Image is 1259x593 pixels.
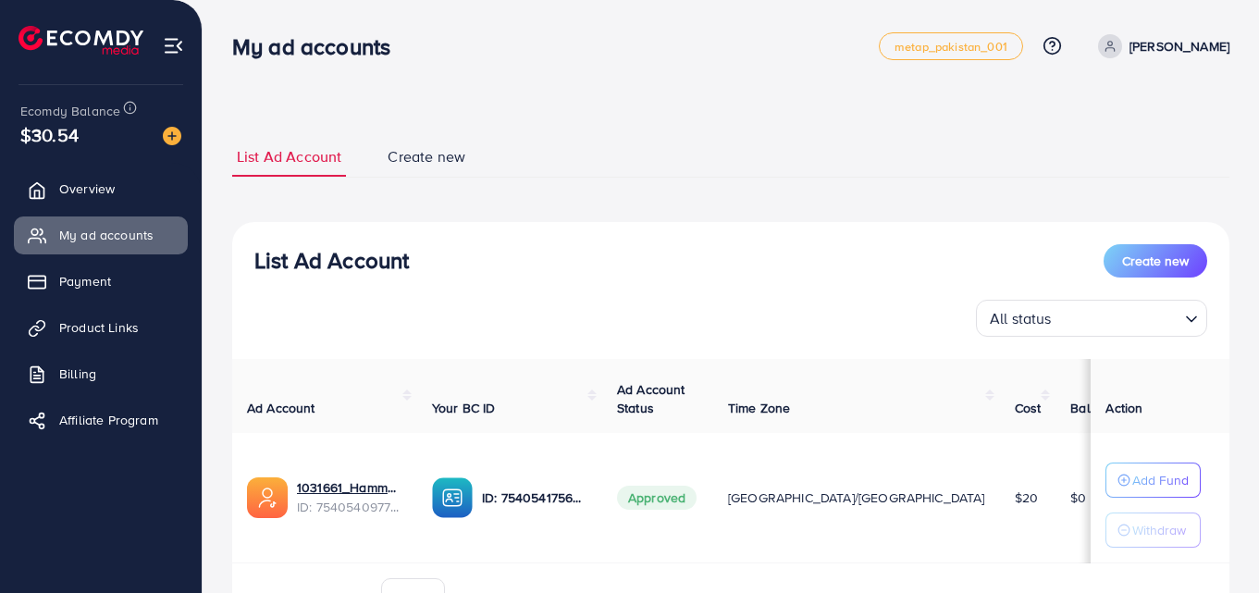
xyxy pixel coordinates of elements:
[895,41,1007,53] span: metap_pakistan_001
[482,487,587,509] p: ID: 7540541756979544081
[297,498,402,516] span: ID: 7540540977757405191
[728,488,985,507] span: [GEOGRAPHIC_DATA]/[GEOGRAPHIC_DATA]
[20,102,120,120] span: Ecomdy Balance
[617,486,697,510] span: Approved
[1129,35,1229,57] p: [PERSON_NAME]
[1015,399,1042,417] span: Cost
[237,146,341,167] span: List Ad Account
[986,305,1055,332] span: All status
[14,402,188,439] a: Affiliate Program
[1105,513,1201,548] button: Withdraw
[1070,399,1119,417] span: Balance
[1132,519,1186,541] p: Withdraw
[14,355,188,392] a: Billing
[879,32,1023,60] a: metap_pakistan_001
[1132,469,1189,491] p: Add Fund
[14,309,188,346] a: Product Links
[14,263,188,300] a: Payment
[1104,244,1207,278] button: Create new
[59,179,115,198] span: Overview
[297,478,402,516] div: <span class='underline'>1031661_Hammad Sabir_1755669306221</span></br>7540540977757405191
[254,247,409,274] h3: List Ad Account
[59,272,111,290] span: Payment
[1070,488,1086,507] span: $0
[163,127,181,145] img: image
[14,170,188,207] a: Overview
[1105,463,1201,498] button: Add Fund
[1015,488,1038,507] span: $20
[232,33,405,60] h3: My ad accounts
[728,399,790,417] span: Time Zone
[20,121,79,148] span: $30.54
[976,300,1207,337] div: Search for option
[432,399,496,417] span: Your BC ID
[163,35,184,56] img: menu
[388,146,465,167] span: Create new
[1105,399,1142,417] span: Action
[432,477,473,518] img: ic-ba-acc.ded83a64.svg
[19,26,143,55] img: logo
[297,478,402,497] a: 1031661_Hammad Sabir_1755669306221
[59,364,96,383] span: Billing
[59,411,158,429] span: Affiliate Program
[1122,252,1189,270] span: Create new
[1091,34,1229,58] a: [PERSON_NAME]
[59,226,154,244] span: My ad accounts
[1057,302,1178,332] input: Search for option
[14,216,188,253] a: My ad accounts
[247,399,315,417] span: Ad Account
[617,380,685,417] span: Ad Account Status
[247,477,288,518] img: ic-ads-acc.e4c84228.svg
[59,318,139,337] span: Product Links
